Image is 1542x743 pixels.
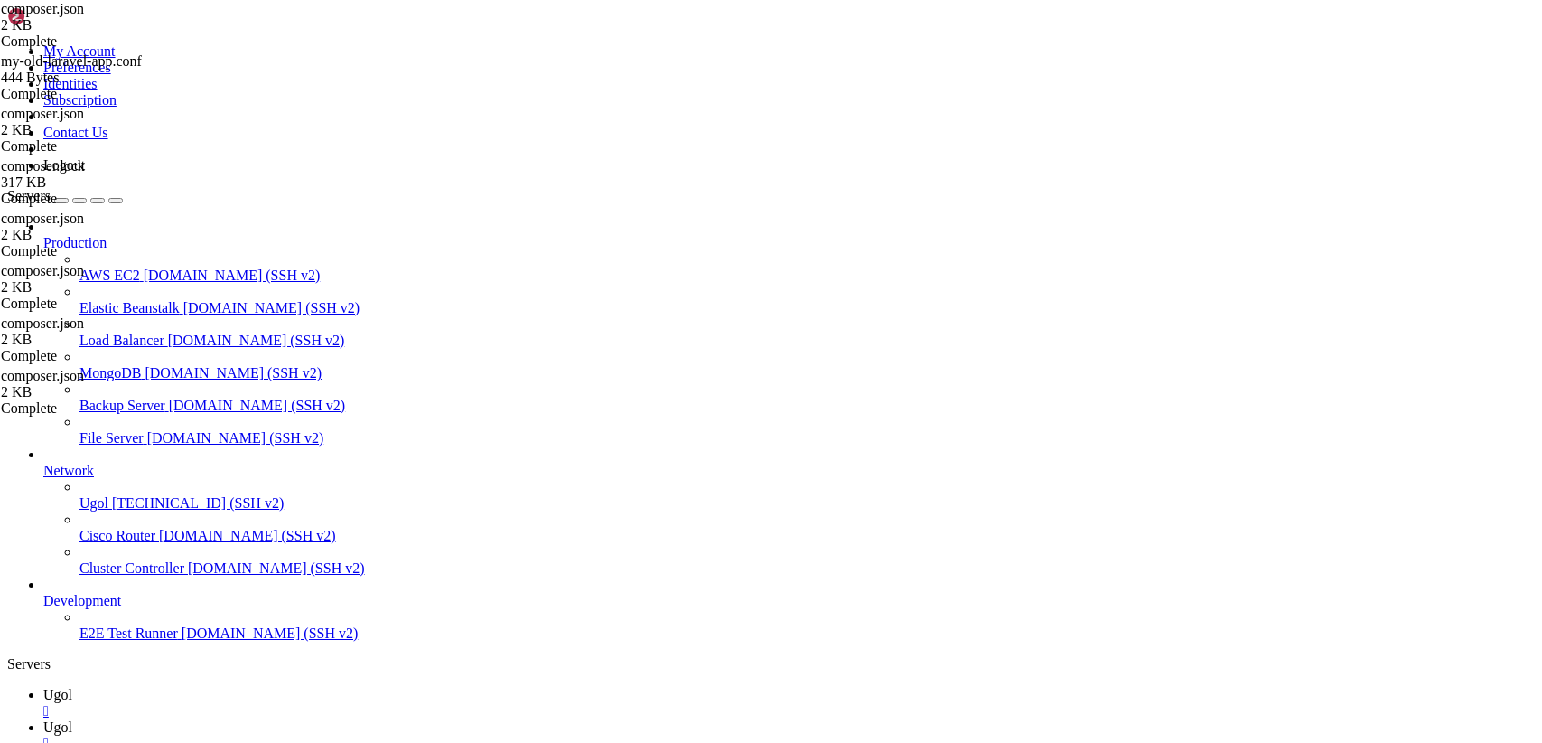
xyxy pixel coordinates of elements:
span: composer.json [1,1,182,33]
div: Complete [1,348,182,364]
div: 2 KB [1,279,182,296]
span: composer.json [1,368,182,400]
div: Complete [1,296,182,312]
span: composer.json [1,211,84,226]
div: Complete [1,138,182,155]
span: composer.json [1,1,84,16]
span: composer.json [1,106,182,138]
div: Complete [1,33,182,50]
div: 444 Bytes [1,70,182,86]
span: composer.json [1,263,182,296]
span: my-old-laravel-app.conf [1,53,182,86]
span: composer.lock [1,158,85,174]
div: 2 KB [1,332,182,348]
div: Complete [1,400,182,417]
span: my-old-laravel-app.conf [1,53,142,69]
span: composer.json [1,106,84,121]
span: composer.json [1,211,182,243]
span: composer.lock [1,158,182,191]
div: 317 KB [1,174,182,191]
div: 2 KB [1,384,182,400]
div: 2 KB [1,17,182,33]
div: Complete [1,243,182,259]
div: 2 KB [1,122,182,138]
div: 2 KB [1,227,182,243]
span: composer.json [1,315,84,331]
span: composer.json [1,368,84,383]
div: Complete [1,191,182,207]
div: Complete [1,86,182,102]
span: composer.json [1,263,84,278]
span: composer.json [1,315,182,348]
